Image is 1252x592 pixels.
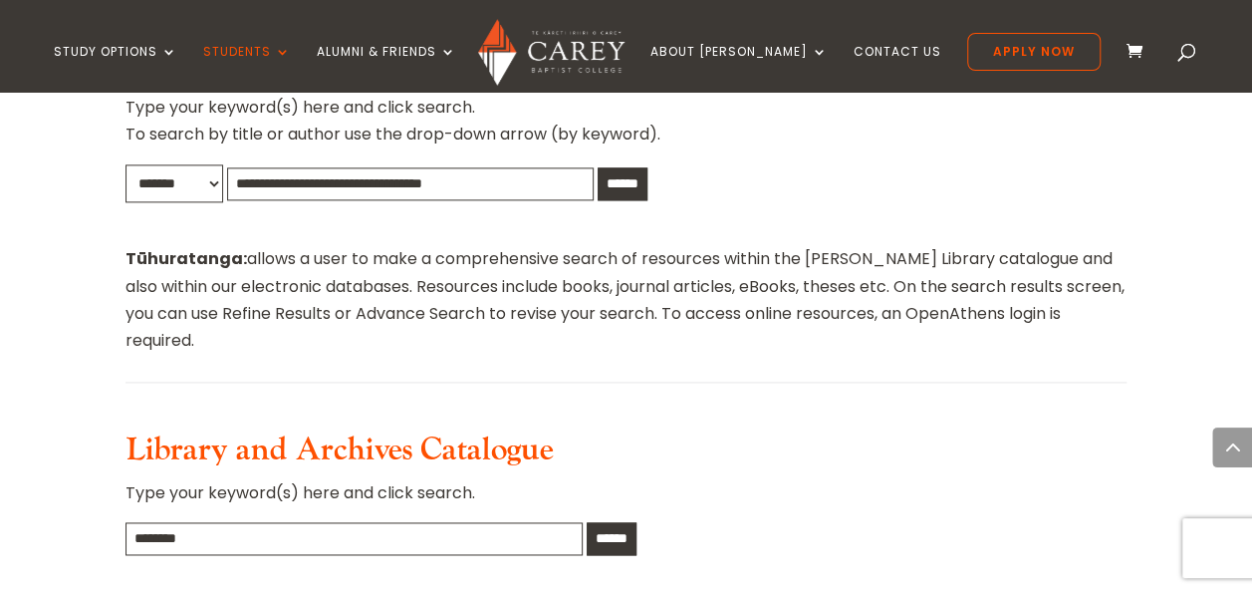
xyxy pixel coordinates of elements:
[854,45,941,92] a: Contact Us
[317,45,456,92] a: Alumni & Friends
[125,247,247,270] strong: Tūhuratanga:
[125,432,1127,479] h3: Library and Archives Catalogue
[125,245,1127,354] p: allows a user to make a comprehensive search of resources within the [PERSON_NAME] Library catalo...
[650,45,828,92] a: About [PERSON_NAME]
[478,19,625,86] img: Carey Baptist College
[125,94,1127,163] p: Type your keyword(s) here and click search. To search by title or author use the drop-down arrow ...
[203,45,291,92] a: Students
[54,45,177,92] a: Study Options
[967,33,1101,71] a: Apply Now
[125,479,1127,522] p: Type your keyword(s) here and click search.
